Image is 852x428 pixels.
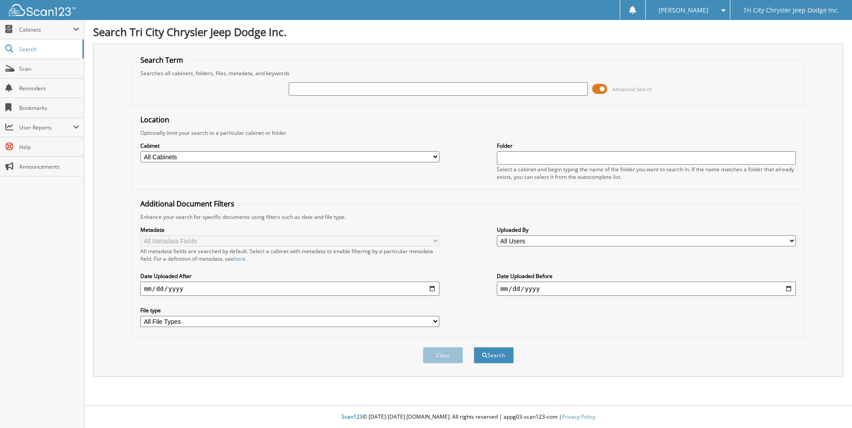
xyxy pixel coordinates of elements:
[140,142,439,149] label: Cabinet
[136,199,239,209] legend: Additional Document Filters
[136,213,800,221] div: Enhance your search for specific documents using filters such as date and file type.
[497,282,796,296] input: end
[497,272,796,280] label: Date Uploaded Before
[19,143,79,151] span: Help
[612,86,652,93] span: Advanced Search
[497,226,796,234] label: Uploaded By
[136,55,188,65] legend: Search Term
[136,69,800,77] div: Searches all cabinets, folders, files, metadata, and keywords
[136,129,800,137] div: Optionally limit your search to a particular cabinet or folder
[743,8,839,13] span: Tri City Chrysler Jeep Dodge Inc.
[341,413,363,420] span: Scan123
[423,347,463,363] button: Clear
[140,272,439,280] label: Date Uploaded After
[140,307,439,314] label: File type
[19,163,79,170] span: Announcements
[140,226,439,234] label: Metadata
[93,24,843,39] h1: Search Tri City Chrysler Jeep Dodge Inc.
[19,45,78,53] span: Search
[562,413,595,420] a: Privacy Policy
[84,406,852,428] div: © [DATE]-[DATE] [DOMAIN_NAME]. All rights reserved | appg03-scan123-com |
[497,166,796,181] div: Select a cabinet and begin typing the name of the folder you want to search in. If the name match...
[497,142,796,149] label: Folder
[140,247,439,262] div: All metadata fields are searched by default. Select a cabinet with metadata to enable filtering b...
[19,104,79,112] span: Bookmarks
[474,347,514,363] button: Search
[807,385,852,428] iframe: Chat Widget
[659,8,709,13] span: [PERSON_NAME]
[234,255,246,262] a: here
[19,65,79,73] span: Scan
[19,124,73,131] span: User Reports
[140,282,439,296] input: start
[19,85,79,92] span: Reminders
[19,26,73,33] span: Cabinets
[9,4,76,16] img: scan123-logo-white.svg
[136,115,174,125] legend: Location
